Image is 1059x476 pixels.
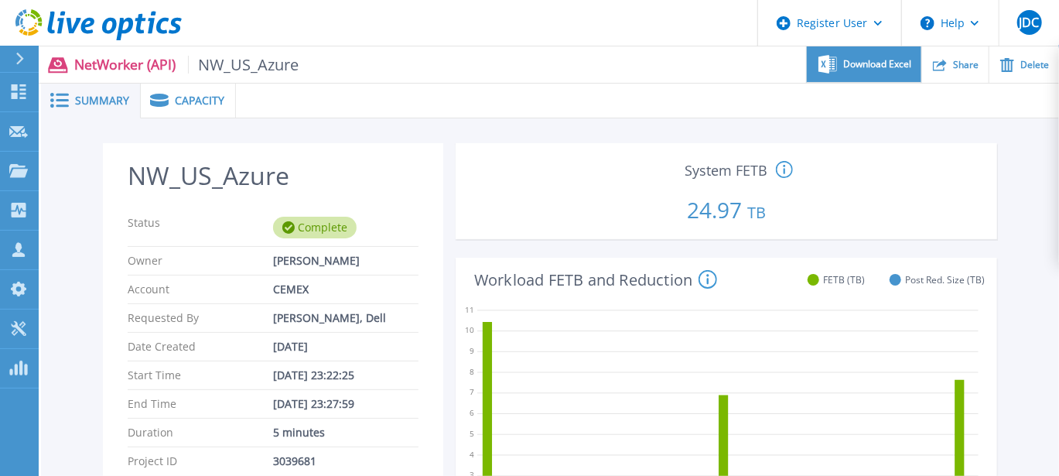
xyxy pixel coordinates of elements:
text: 6 [470,408,474,419]
p: End Time [128,398,273,410]
p: NetWorker (API) [74,56,299,74]
h2: NW_US_Azure [128,162,418,190]
span: FETB (TB) [823,274,865,286]
div: 3039681 [273,455,418,467]
div: [DATE] 23:27:59 [273,398,418,410]
p: Project ID [128,455,273,467]
text: 5 [470,428,474,439]
text: 10 [465,325,474,336]
p: Status [128,217,273,238]
div: [DATE] [273,341,418,353]
span: Delete [1020,60,1049,70]
span: Share [953,60,979,70]
span: TB [747,202,766,223]
p: Requested By [128,312,273,324]
p: Date Created [128,341,273,353]
span: Capacity [175,95,224,106]
text: 7 [470,387,474,398]
div: Complete [273,217,357,238]
text: 4 [470,449,474,460]
div: [PERSON_NAME], Dell [273,312,418,324]
span: Download Excel [843,60,911,69]
span: Summary [75,95,129,106]
div: 5 minutes [273,426,418,439]
div: CEMEX [273,283,418,296]
p: Account [128,283,273,296]
p: Owner [128,255,273,267]
span: System FETB [685,163,768,177]
h4: Workload FETB and Reduction [474,270,717,289]
p: Duration [128,426,273,439]
div: [DATE] 23:22:25 [273,369,418,382]
span: NW_US_Azure [188,56,299,74]
span: Post Red. Size (TB) [905,274,985,286]
span: JDC [1019,16,1039,29]
text: 8 [470,366,474,377]
p: 24.97 [462,180,991,233]
text: 9 [470,346,474,357]
div: [PERSON_NAME] [273,255,418,267]
text: 11 [465,304,474,315]
p: Start Time [128,369,273,382]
